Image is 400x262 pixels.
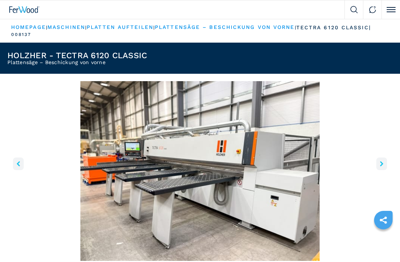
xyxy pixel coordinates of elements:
span: | [153,25,155,30]
button: right-button [376,157,387,170]
span: | [46,25,47,30]
p: tectra 6120 classic | [296,24,371,31]
a: sharethis [374,211,393,229]
button: left-button [13,157,24,170]
a: platten aufteilen [87,24,153,30]
h1: HOLZHER - TECTRA 6120 CLASSIC [7,52,147,60]
img: Search [350,6,358,13]
p: 008137 [11,31,31,38]
img: Ferwood [9,6,40,13]
img: Contact us [369,6,376,13]
a: HOMEPAGE [11,24,46,30]
img: Plattensäge – Beschickung von vorne HOLZHER TECTRA 6120 CLASSIC [7,81,393,261]
a: maschinen [47,24,85,30]
span: | [295,25,296,30]
span: | [85,25,87,30]
a: plattensäge – beschickung von vorne [155,24,295,30]
iframe: Chat [369,229,394,256]
div: Go to Slide 1 [7,81,393,261]
button: Click to toggle menu [381,0,400,19]
h2: Plattensäge – Beschickung von vorne [7,60,147,65]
